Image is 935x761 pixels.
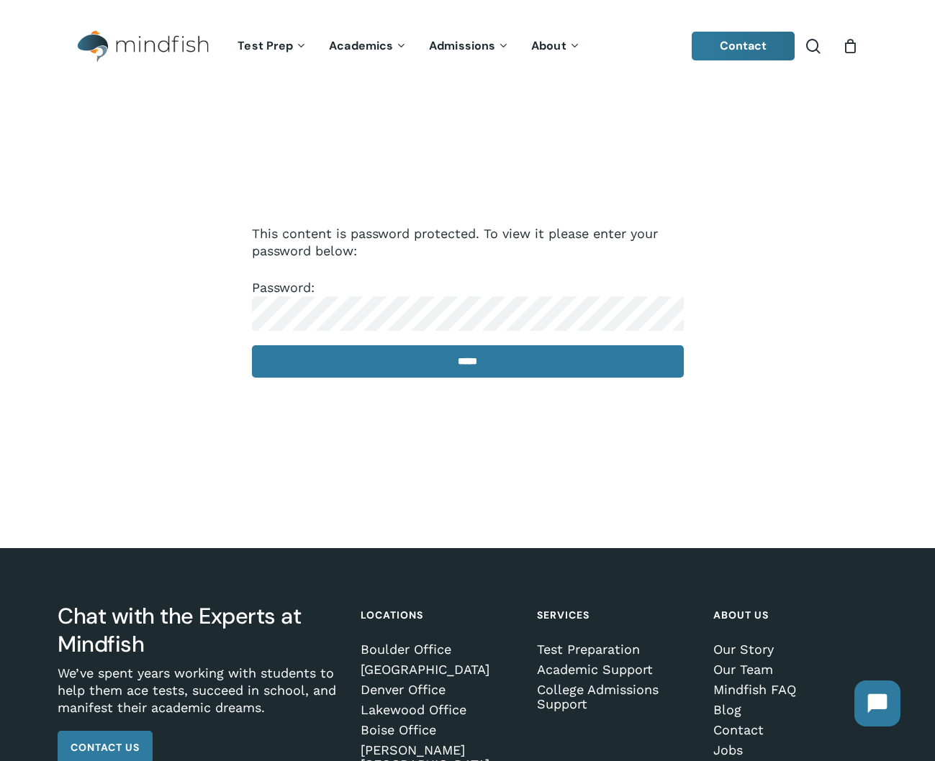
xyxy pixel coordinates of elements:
[252,280,684,320] label: Password:
[71,740,140,755] span: Contact Us
[713,683,873,697] a: Mindfish FAQ
[252,225,684,279] p: This content is password protected. To view it please enter your password below:
[713,723,873,737] a: Contact
[713,662,873,677] a: Our Team
[252,296,684,331] input: Password:
[842,38,858,54] a: Cart
[227,40,318,53] a: Test Prep
[429,38,495,53] span: Admissions
[361,683,520,697] a: Denver Office
[58,665,345,731] p: We’ve spent years working with students to help them ace tests, succeed in school, and manifest t...
[318,40,418,53] a: Academics
[692,32,795,60] a: Contact
[713,703,873,717] a: Blog
[238,38,293,53] span: Test Prep
[329,38,393,53] span: Academics
[537,683,697,711] a: College Admissions Support
[418,40,520,53] a: Admissions
[361,723,520,737] a: Boise Office
[537,602,697,628] h4: Services
[520,40,592,53] a: About
[537,662,697,677] a: Academic Support
[713,642,873,657] a: Our Story
[713,743,873,757] a: Jobs
[713,602,873,628] h4: About Us
[58,19,877,73] header: Main Menu
[531,38,566,53] span: About
[840,666,915,741] iframe: Chatbot
[361,642,520,657] a: Boulder Office
[361,662,520,677] a: [GEOGRAPHIC_DATA]
[537,642,697,657] a: Test Preparation
[361,602,520,628] h4: Locations
[720,38,767,53] span: Contact
[361,703,520,717] a: Lakewood Office
[227,19,591,73] nav: Main Menu
[58,602,345,658] h3: Chat with the Experts at Mindfish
